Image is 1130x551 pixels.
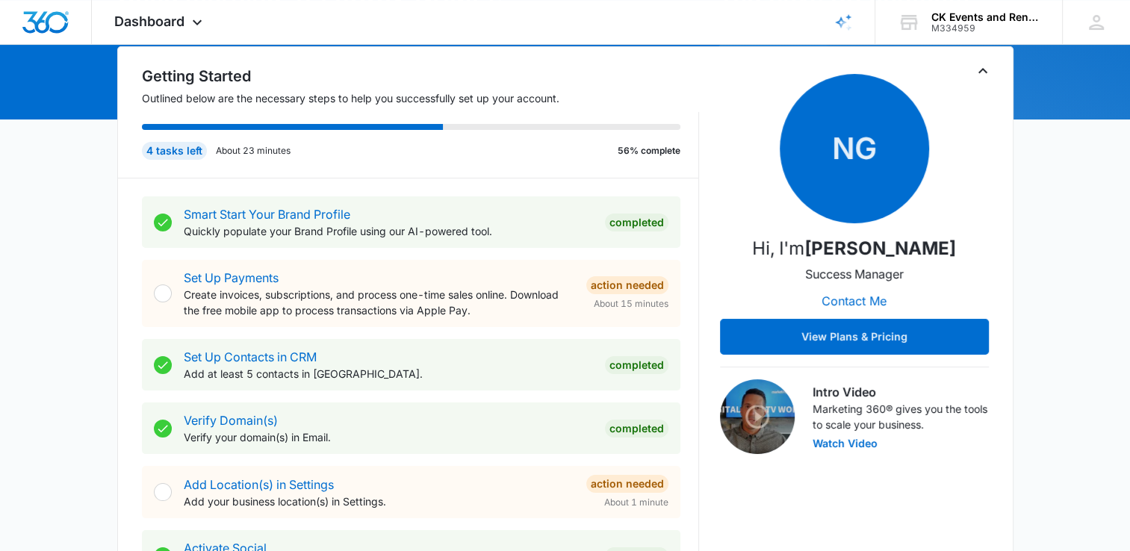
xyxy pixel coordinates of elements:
div: account id [931,23,1040,34]
button: View Plans & Pricing [720,319,989,355]
img: Intro Video [720,379,795,454]
div: Completed [605,420,668,438]
p: Marketing 360® gives you the tools to scale your business. [813,401,989,432]
p: Success Manager [805,265,904,283]
div: 4 tasks left [142,142,207,160]
button: Contact Me [807,283,901,319]
span: Dashboard [114,13,184,29]
p: 56% complete [618,144,680,158]
p: Add your business location(s) in Settings. [184,494,574,509]
button: Toggle Collapse [974,62,992,80]
div: Completed [605,214,668,231]
p: Create invoices, subscriptions, and process one-time sales online. Download the free mobile app t... [184,287,574,318]
a: Add Location(s) in Settings [184,477,334,492]
p: Add at least 5 contacts in [GEOGRAPHIC_DATA]. [184,366,593,382]
span: About 15 minutes [594,297,668,311]
h3: Intro Video [813,383,989,401]
span: About 1 minute [604,496,668,509]
a: Smart Start Your Brand Profile [184,207,350,222]
div: Action Needed [586,276,668,294]
button: Watch Video [813,438,878,449]
div: Completed [605,356,668,374]
p: Hi, I'm [752,235,956,262]
span: NG [780,74,929,223]
a: Set Up Contacts in CRM [184,349,317,364]
div: account name [931,11,1040,23]
p: Quickly populate your Brand Profile using our AI-powered tool. [184,223,593,239]
p: About 23 minutes [216,144,291,158]
a: Set Up Payments [184,270,279,285]
a: Verify Domain(s) [184,413,278,428]
strong: [PERSON_NAME] [804,237,956,259]
h2: Getting Started [142,65,699,87]
div: Action Needed [586,475,668,493]
p: Verify your domain(s) in Email. [184,429,593,445]
p: Outlined below are the necessary steps to help you successfully set up your account. [142,90,699,106]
